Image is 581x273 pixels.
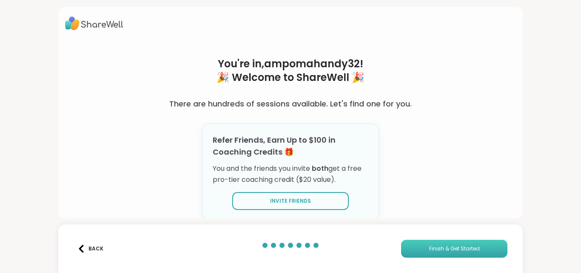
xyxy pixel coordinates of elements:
[74,240,108,258] button: Back
[77,245,103,253] div: Back
[401,240,507,258] button: Finish & Get Started
[213,134,368,158] h3: Refer Friends, Earn Up to $100 in Coaching Credits 🎁
[312,164,328,173] span: both
[213,163,368,185] p: You and the friends you invite get a free pro-tier coaching credit ($20 value).
[429,245,480,253] span: Finish & Get Started
[232,192,349,210] button: Invite Friends
[169,98,412,110] h3: There are hundreds of sessions available. Let's find one for you.
[270,197,311,205] span: Invite Friends
[143,57,438,84] h1: You're in, ampomahandy32 ! 🎉 Welcome to ShareWell 🎉
[65,14,123,33] img: ShareWell Logo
